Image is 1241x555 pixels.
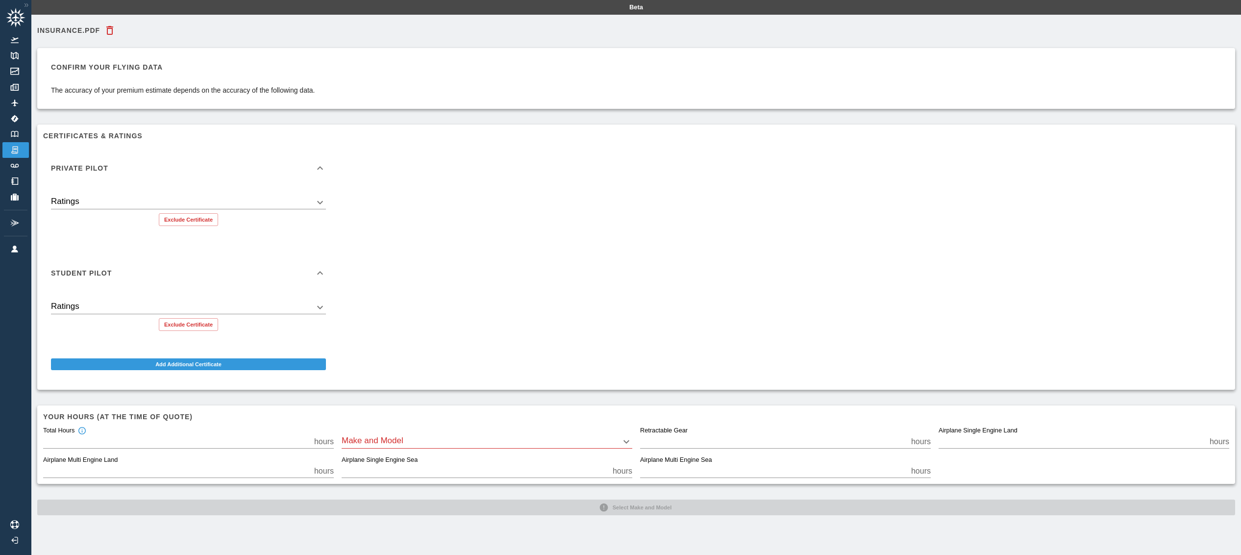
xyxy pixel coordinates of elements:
[314,465,334,477] p: hours
[43,184,334,234] div: Private Pilot
[37,27,100,34] h6: insurance.pdf
[43,152,334,184] div: Private Pilot
[43,130,1229,141] h6: Certificates & Ratings
[51,62,315,73] h6: Confirm your flying data
[51,165,108,172] h6: Private Pilot
[911,436,931,448] p: hours
[51,270,112,277] h6: Student Pilot
[640,456,712,465] label: Airplane Multi Engine Sea
[159,318,218,331] button: Exclude Certificate
[159,213,218,226] button: Exclude Certificate
[342,456,418,465] label: Airplane Single Engine Sea
[613,465,632,477] p: hours
[43,456,118,465] label: Airplane Multi Engine Land
[77,427,86,435] svg: Total hours in fixed-wing aircraft
[43,411,1229,422] h6: Your hours (at the time of quote)
[640,427,688,435] label: Retractable Gear
[911,465,931,477] p: hours
[43,257,334,289] div: Student Pilot
[51,85,315,95] p: The accuracy of your premium estimate depends on the accuracy of the following data.
[939,427,1018,435] label: Airplane Single Engine Land
[43,289,334,339] div: Student Pilot
[51,358,326,370] button: Add Additional Certificate
[314,436,334,448] p: hours
[43,427,86,435] div: Total Hours
[1210,436,1229,448] p: hours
